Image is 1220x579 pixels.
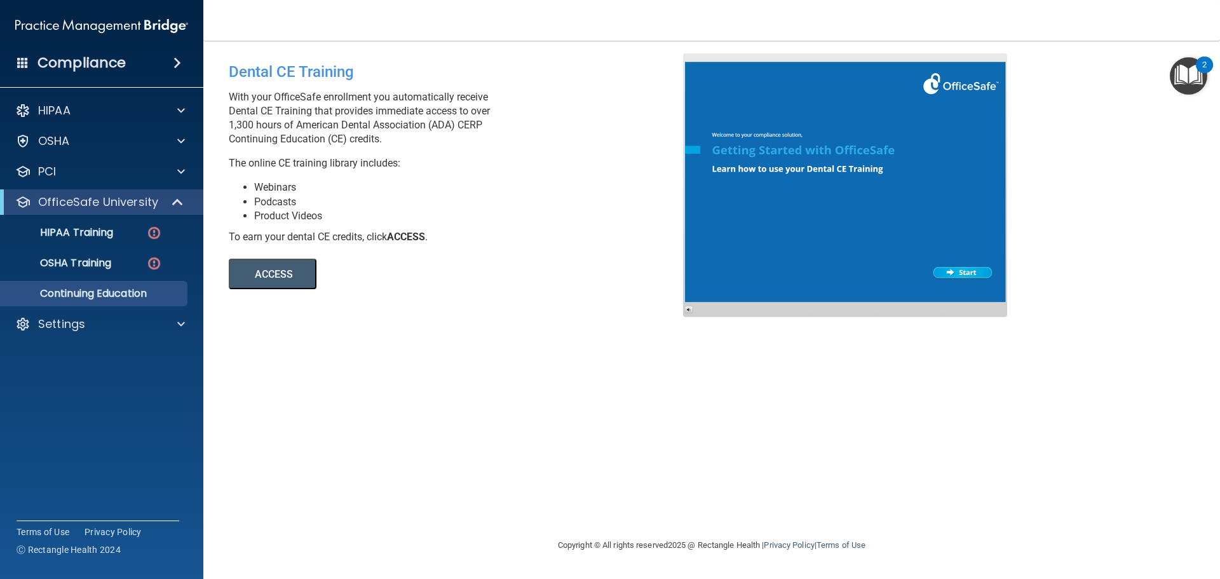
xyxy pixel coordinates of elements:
a: ACCESS [229,270,576,280]
a: Privacy Policy [85,526,142,538]
p: OSHA Training [8,257,111,269]
a: Terms of Use [817,540,865,550]
img: danger-circle.6113f641.png [146,225,162,241]
p: OSHA [38,133,70,149]
li: Product Videos [254,209,693,223]
p: Settings [38,317,85,332]
div: Dental CE Training [229,53,693,90]
img: PMB logo [15,13,188,39]
p: Continuing Education [8,287,182,300]
div: To earn your dental CE credits, click . [229,230,693,244]
p: With your OfficeSafe enrollment you automatically receive Dental CE Training that provides immedi... [229,90,693,146]
h4: Compliance [37,54,126,72]
a: Terms of Use [17,526,69,538]
p: OfficeSafe University [38,194,158,210]
p: HIPAA Training [8,226,113,239]
p: The online CE training library includes: [229,156,693,170]
button: ACCESS [229,259,316,289]
a: Privacy Policy [764,540,814,550]
button: Open Resource Center, 2 new notifications [1170,57,1207,95]
li: Podcasts [254,195,693,209]
a: PCI [15,164,185,179]
a: HIPAA [15,103,185,118]
p: HIPAA [38,103,71,118]
a: Settings [15,317,185,332]
a: OfficeSafe University [15,194,184,210]
div: 2 [1202,65,1207,81]
div: Copyright © All rights reserved 2025 @ Rectangle Health | | [480,525,944,566]
a: OSHA [15,133,185,149]
p: PCI [38,164,56,179]
li: Webinars [254,181,693,194]
b: ACCESS [387,231,425,243]
img: danger-circle.6113f641.png [146,255,162,271]
span: Ⓒ Rectangle Health 2024 [17,543,121,556]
